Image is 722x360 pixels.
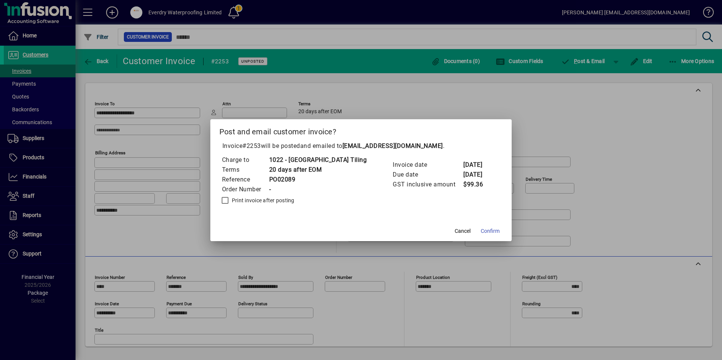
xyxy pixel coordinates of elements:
[269,175,367,185] td: PO02089
[269,185,367,194] td: -
[300,142,443,149] span: and emailed to
[455,227,471,235] span: Cancel
[463,180,493,189] td: $99.36
[392,170,463,180] td: Due date
[463,170,493,180] td: [DATE]
[222,155,269,165] td: Charge to
[269,155,367,165] td: 1022 - [GEOGRAPHIC_DATA] Tiling
[222,165,269,175] td: Terms
[210,119,512,141] h2: Post and email customer invoice?
[230,197,295,204] label: Print invoice after posting
[219,142,503,151] p: Invoice will be posted .
[222,175,269,185] td: Reference
[392,180,463,189] td: GST inclusive amount
[450,225,475,238] button: Cancel
[463,160,493,170] td: [DATE]
[242,142,261,149] span: #2253
[392,160,463,170] td: Invoice date
[481,227,500,235] span: Confirm
[269,165,367,175] td: 20 days after EOM
[478,225,503,238] button: Confirm
[342,142,443,149] b: [EMAIL_ADDRESS][DOMAIN_NAME]
[222,185,269,194] td: Order Number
